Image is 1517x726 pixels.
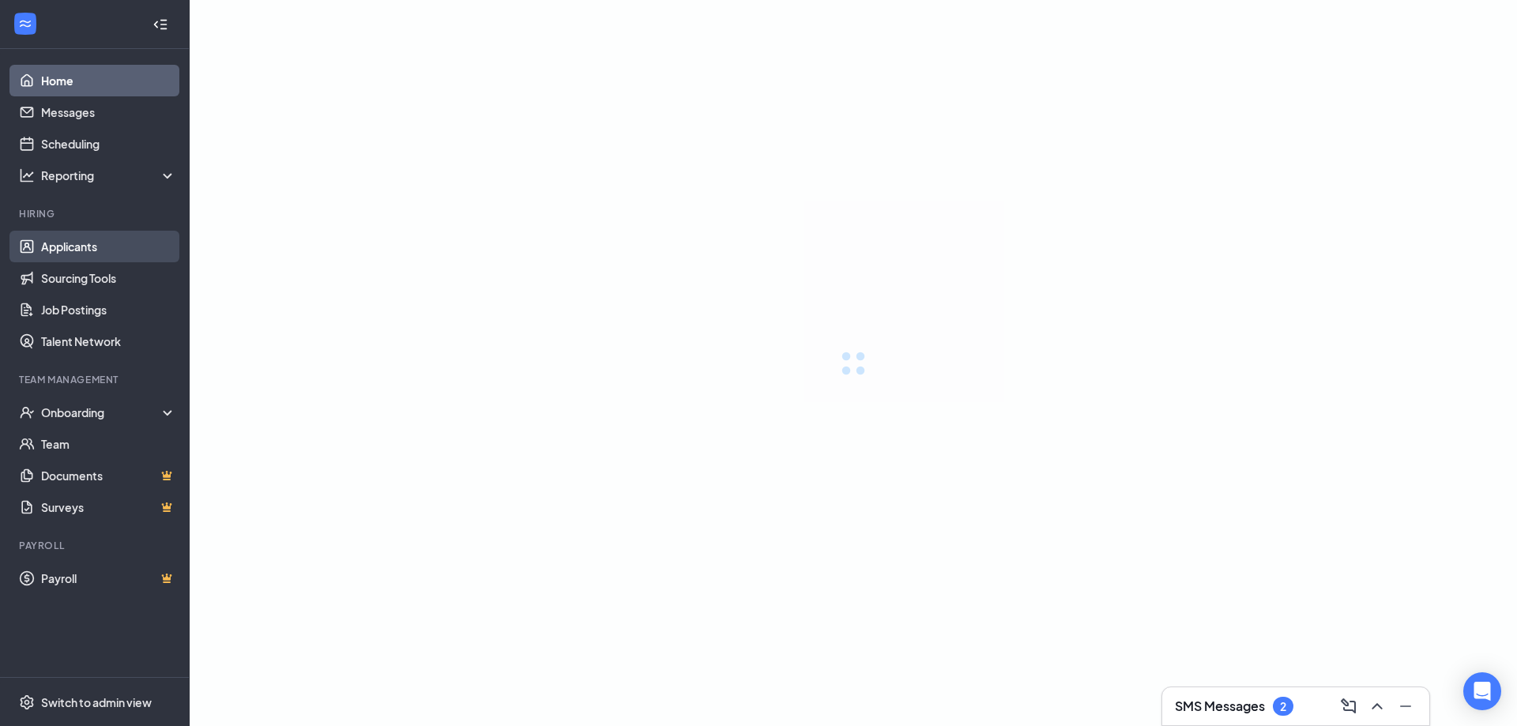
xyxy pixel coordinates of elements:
[41,428,176,460] a: Team
[152,17,168,32] svg: Collapse
[1368,697,1387,716] svg: ChevronUp
[1463,672,1501,710] div: Open Intercom Messenger
[41,128,176,160] a: Scheduling
[1339,697,1358,716] svg: ComposeMessage
[41,65,176,96] a: Home
[41,96,176,128] a: Messages
[41,404,177,420] div: Onboarding
[41,694,152,710] div: Switch to admin view
[41,262,176,294] a: Sourcing Tools
[19,404,35,420] svg: UserCheck
[41,294,176,325] a: Job Postings
[19,694,35,710] svg: Settings
[41,491,176,523] a: SurveysCrown
[1175,698,1265,715] h3: SMS Messages
[41,231,176,262] a: Applicants
[1280,700,1286,713] div: 2
[1391,694,1417,719] button: Minimize
[1334,694,1360,719] button: ComposeMessage
[41,167,177,183] div: Reporting
[41,460,176,491] a: DocumentsCrown
[1363,694,1388,719] button: ChevronUp
[1396,697,1415,716] svg: Minimize
[19,539,173,552] div: Payroll
[41,562,176,594] a: PayrollCrown
[19,373,173,386] div: Team Management
[19,207,173,220] div: Hiring
[19,167,35,183] svg: Analysis
[41,325,176,357] a: Talent Network
[17,16,33,32] svg: WorkstreamLogo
